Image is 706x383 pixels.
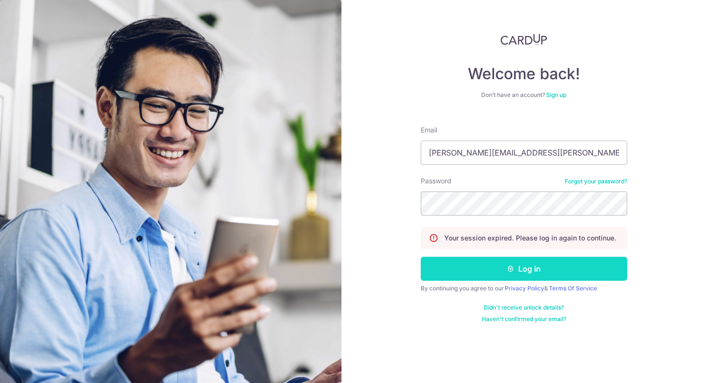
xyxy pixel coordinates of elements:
div: By continuing you agree to our & [421,285,627,292]
label: Password [421,176,451,186]
h4: Welcome back! [421,64,627,84]
input: Enter your Email [421,141,627,165]
a: Privacy Policy [505,285,544,292]
a: Terms Of Service [549,285,597,292]
a: Didn't receive unlock details? [484,304,564,311]
a: Forgot your password? [565,178,627,185]
img: CardUp Logo [500,34,548,45]
a: Haven't confirmed your email? [482,315,566,323]
div: Don’t have an account? [421,91,627,99]
p: Your session expired. Please log in again to continue. [444,233,616,243]
label: Email [421,125,437,135]
a: Sign up [546,91,566,98]
button: Log in [421,257,627,281]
